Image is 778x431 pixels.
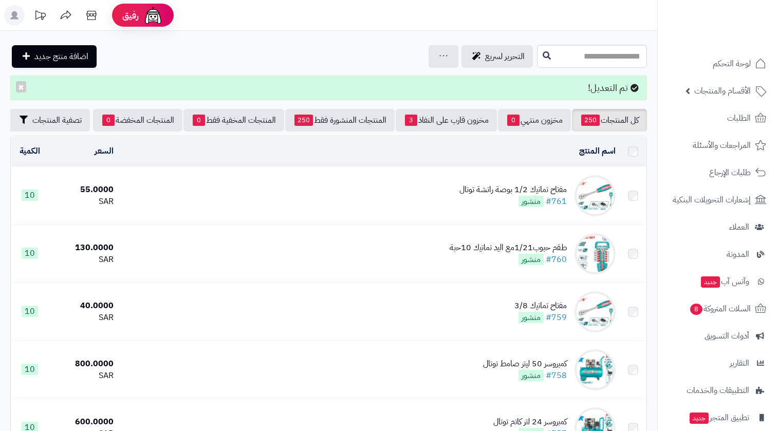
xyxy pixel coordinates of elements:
a: مخزون قارب على النفاذ3 [396,109,497,132]
span: تصفية المنتجات [32,114,82,126]
span: منشور [518,196,544,207]
span: 10 [22,248,38,259]
div: SAR [53,196,114,208]
span: الأقسام والمنتجات [694,84,751,98]
a: #760 [546,253,567,266]
span: التطبيقات والخدمات [687,383,749,398]
a: اضافة منتج جديد [12,45,97,68]
span: 0 [507,115,520,126]
div: 55.0000 [53,184,114,196]
span: جديد [701,276,720,288]
a: المدونة [664,242,772,267]
span: إشعارات التحويلات البنكية [673,193,751,207]
a: تطبيق المتجرجديد [664,405,772,430]
div: ﻣﻔﺗﺎﺡ ﺗﻣﺎﺗﻳﻙ 3/8 [514,300,567,312]
img: ﻁﻘﻡ ﺣﺑﻭﺏ1/21ﻣﻊ ﺍﻟﻳﺩ ﺗﻣﺎﺗﻳﻙ 10ﺣﺑﺔ [575,233,616,274]
div: SAR [53,312,114,324]
div: 130.0000 [53,242,114,254]
a: المنتجات المخفية فقط0 [183,109,284,132]
span: التحرير لسريع [485,50,525,63]
a: تحديثات المنصة [27,5,53,28]
div: ﻛﻣﺑﺭﻭﺳﺭ 24 ﻟﺗﺭ ﻛﺎﺗﻡ ﺗﻭتال [493,416,567,428]
span: منشور [518,254,544,265]
span: المدونة [727,247,749,261]
a: التطبيقات والخدمات [664,378,772,403]
a: مخزون منتهي0 [498,109,571,132]
a: العملاء [664,215,772,239]
span: وآتس آب [700,274,749,289]
span: 0 [102,115,115,126]
span: تطبيق المتجر [689,410,749,425]
a: كل المنتجات250 [572,109,647,132]
span: العملاء [729,220,749,234]
span: المراجعات والأسئلة [693,138,751,153]
div: 800.0000 [53,358,114,370]
a: إشعارات التحويلات البنكية [664,188,772,212]
span: اضافة منتج جديد [34,50,88,63]
span: رفيق [122,9,139,22]
a: #759 [546,311,567,324]
span: 250 [294,115,313,126]
span: منشور [518,370,544,381]
div: 600.0000 [53,416,114,428]
span: أدوات التسويق [705,329,749,343]
span: التقارير [730,356,749,370]
div: ﻣﻔﺗﺎﺡ ﺗﻣﺎﺗﻳﻙ 1/2 بوصة راتشة توتال [459,184,567,196]
img: logo-2.png [708,26,768,47]
div: SAR [53,254,114,266]
a: طلبات الإرجاع [664,160,772,185]
a: وآتس آبجديد [664,269,772,294]
a: التحرير لسريع [461,45,533,68]
span: 10 [22,190,38,201]
a: المنتجات المنشورة فقط250 [285,109,395,132]
a: التقارير [664,351,772,376]
div: ﻁﻘﻡ ﺣﺑﻭﺏ1/21ﻣﻊ ﺍﻟﻳﺩ ﺗﻣﺎﺗﻳﻙ 10ﺣﺑﺔ [450,242,567,254]
a: اسم المنتج [579,145,616,157]
img: ﻣﻔﺗﺎﺡ ﺗﻣﺎﺗﻳﻙ 3/8 [575,291,616,332]
img: ﻛﻣﺑﺭﻭﺳﺭ 50 ﻟﻳﺗﺭ ﺻﺎﻣﻁ ﺗﻭﺗﺎﻝ [575,349,616,390]
div: 40.0000 [53,300,114,312]
span: منشور [518,312,544,323]
span: طلبات الإرجاع [709,165,751,180]
img: ai-face.png [143,5,163,26]
span: 3 [405,115,417,126]
span: السلات المتروكة [689,302,751,316]
img: ﻣﻔﺗﺎﺡ ﺗﻣﺎﺗﻳﻙ 1/2 بوصة راتشة توتال [575,175,616,216]
div: ﻛﻣﺑﺭﻭﺳﺭ 50 ﻟﻳﺗﺭ ﺻﺎﻣﻁ ﺗﻭﺗﺎﻝ [483,358,567,370]
span: 0 [193,115,205,126]
button: × [16,81,26,92]
span: 10 [22,364,38,375]
a: المنتجات المخفضة0 [93,109,182,132]
a: الكمية [20,145,40,157]
div: SAR [53,370,114,382]
span: الطلبات [727,111,751,125]
span: 250 [581,115,600,126]
a: المراجعات والأسئلة [664,133,772,158]
a: #758 [546,369,567,382]
a: السلات المتروكة8 [664,296,772,321]
span: 8 [690,304,702,315]
div: تم التعديل! [10,76,647,100]
span: جديد [690,413,709,424]
span: 10 [22,306,38,317]
a: لوحة التحكم [664,51,772,76]
a: أدوات التسويق [664,324,772,348]
a: الطلبات [664,106,772,130]
span: لوحة التحكم [713,57,751,71]
button: تصفية المنتجات [9,109,90,132]
a: السعر [95,145,114,157]
a: #761 [546,195,567,208]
